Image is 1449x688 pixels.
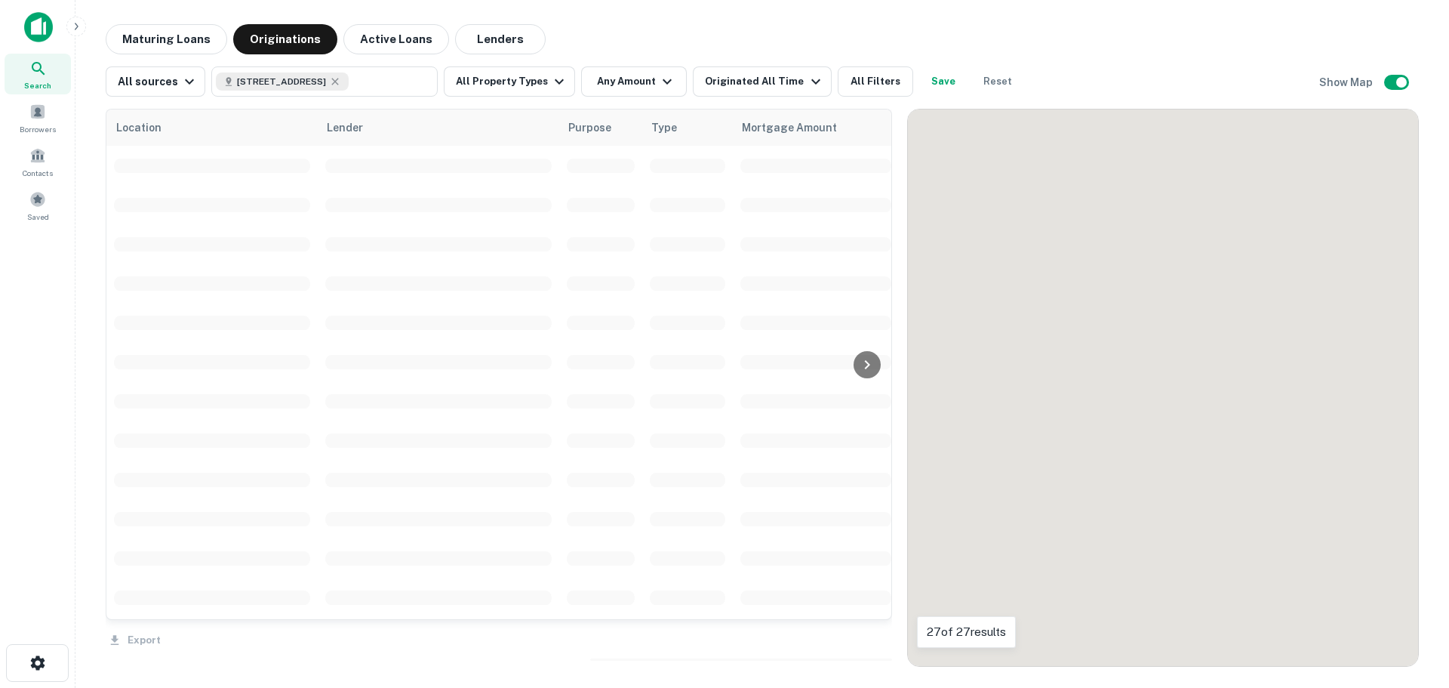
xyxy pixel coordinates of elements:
[581,66,687,97] button: Any Amount
[327,119,363,137] span: Lender
[106,110,318,146] th: Location
[838,66,913,97] button: All Filters
[233,24,337,54] button: Originations
[343,24,449,54] button: Active Loans
[974,66,1022,97] button: Reset
[5,141,71,182] a: Contacts
[5,54,71,94] a: Search
[23,167,53,179] span: Contacts
[444,66,575,97] button: All Property Types
[733,110,899,146] th: Mortgage Amount
[919,66,968,97] button: Save your search to get updates of matches that match your search criteria.
[927,623,1006,641] p: 27 of 27 results
[1374,567,1449,640] iframe: Chat Widget
[1319,74,1375,91] h6: Show Map
[106,66,205,97] button: All sources
[24,79,51,91] span: Search
[318,110,559,146] th: Lender
[693,66,831,97] button: Originated All Time
[742,119,857,137] span: Mortgage Amount
[5,97,71,138] a: Borrowers
[5,185,71,226] a: Saved
[568,119,631,137] span: Purpose
[118,73,198,91] div: All sources
[642,110,733,146] th: Type
[908,110,1418,666] div: 0 0
[705,73,824,91] div: Originated All Time
[20,123,56,135] span: Borrowers
[651,119,697,137] span: Type
[559,110,642,146] th: Purpose
[27,211,49,223] span: Saved
[24,12,53,42] img: capitalize-icon.png
[106,24,227,54] button: Maturing Loans
[455,24,546,54] button: Lenders
[237,75,326,88] span: [STREET_ADDRESS]
[115,119,181,137] span: Location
